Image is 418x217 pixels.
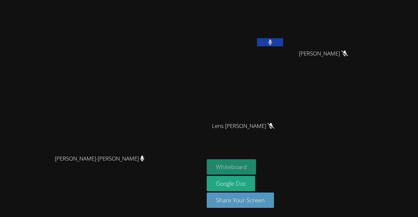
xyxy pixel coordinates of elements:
[299,49,348,58] span: [PERSON_NAME]
[207,159,256,175] button: Whiteboard
[207,176,255,191] a: Google Doc
[55,154,144,163] span: [PERSON_NAME]-[PERSON_NAME]
[212,121,274,131] span: Lens [PERSON_NAME]
[207,193,274,208] button: Share Your Screen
